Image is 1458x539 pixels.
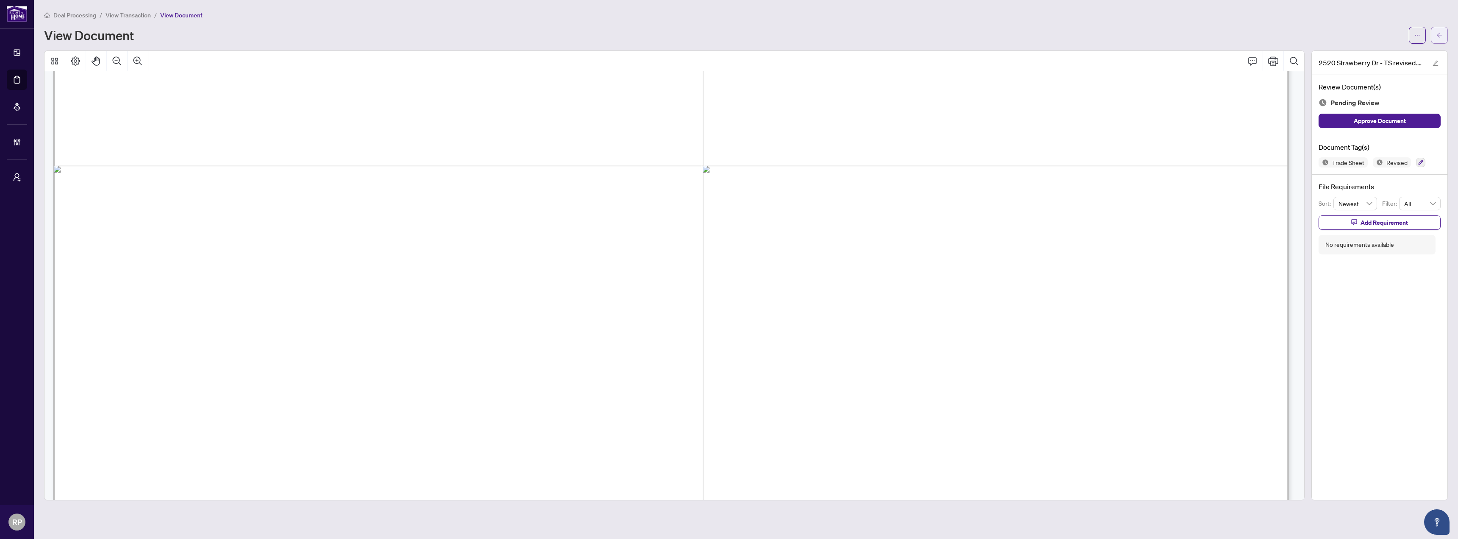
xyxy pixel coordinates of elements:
[160,11,203,19] span: View Document
[1319,98,1327,107] img: Document Status
[44,28,134,42] h1: View Document
[53,11,96,19] span: Deal Processing
[106,11,151,19] span: View Transaction
[1319,182,1441,192] h4: File Requirements
[1338,197,1372,210] span: Newest
[1414,32,1420,38] span: ellipsis
[1383,159,1411,165] span: Revised
[7,6,27,22] img: logo
[1404,197,1436,210] span: All
[1319,114,1441,128] button: Approve Document
[1319,58,1425,68] span: 2520 Strawberry Dr - TS revised.pdf
[1382,199,1399,208] p: Filter:
[1319,142,1441,152] h4: Document Tag(s)
[1436,32,1442,38] span: arrow-left
[1373,157,1383,168] img: Status Icon
[1330,97,1380,109] span: Pending Review
[1424,509,1450,535] button: Open asap
[100,10,102,20] li: /
[1354,114,1406,128] span: Approve Document
[154,10,157,20] li: /
[1329,159,1368,165] span: Trade Sheet
[1361,216,1408,229] span: Add Requirement
[1433,60,1439,66] span: edit
[1325,240,1394,249] div: No requirements available
[1319,199,1333,208] p: Sort:
[1319,82,1441,92] h4: Review Document(s)
[44,12,50,18] span: home
[1319,157,1329,168] img: Status Icon
[12,516,22,528] span: RP
[1319,215,1441,230] button: Add Requirement
[13,173,21,182] span: user-switch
